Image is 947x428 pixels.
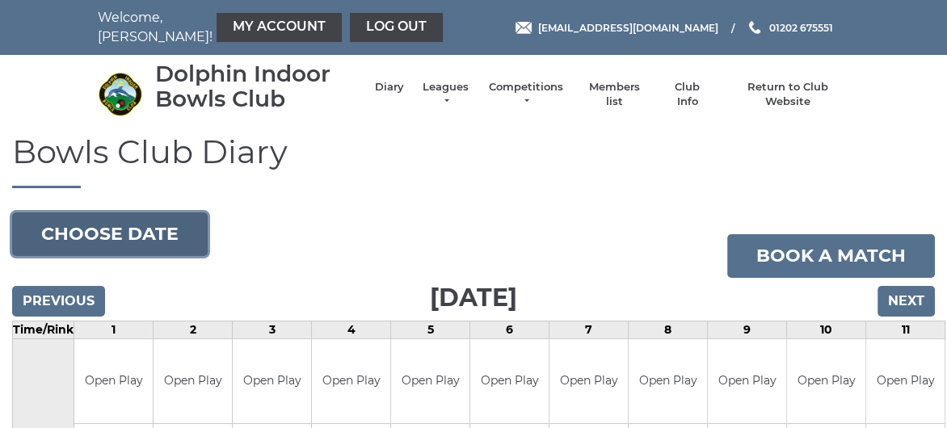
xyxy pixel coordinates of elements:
td: 2 [154,321,233,338]
td: 4 [312,321,391,338]
td: Time/Rink [13,321,74,338]
a: Return to Club Website [727,80,849,109]
a: Book a match [727,234,935,278]
a: Log out [350,13,443,42]
h1: Bowls Club Diary [12,134,935,188]
td: Open Play [708,339,786,424]
td: Open Play [787,339,865,424]
input: Next [878,286,935,317]
a: Competitions [487,80,565,109]
td: Open Play [470,339,549,424]
a: Members list [580,80,647,109]
td: 10 [787,321,866,338]
td: 1 [74,321,154,338]
a: Email [EMAIL_ADDRESS][DOMAIN_NAME] [516,20,718,36]
img: Email [516,22,532,34]
a: Diary [375,80,404,94]
td: Open Play [391,339,469,424]
button: Choose date [12,212,208,256]
td: Open Play [233,339,311,424]
td: 5 [391,321,470,338]
span: 01202 675551 [769,21,833,33]
td: Open Play [549,339,628,424]
img: Dolphin Indoor Bowls Club [98,72,142,116]
td: 9 [708,321,787,338]
td: 7 [549,321,629,338]
input: Previous [12,286,105,317]
td: Open Play [629,339,707,424]
nav: Welcome, [PERSON_NAME]! [98,8,397,47]
a: Leagues [420,80,471,109]
span: [EMAIL_ADDRESS][DOMAIN_NAME] [538,21,718,33]
img: Phone us [749,21,760,34]
td: Open Play [312,339,390,424]
td: 3 [233,321,312,338]
td: Open Play [154,339,232,424]
td: 8 [629,321,708,338]
td: 11 [866,321,945,338]
a: My Account [217,13,342,42]
td: 6 [470,321,549,338]
td: Open Play [74,339,153,424]
a: Phone us 01202 675551 [747,20,833,36]
td: Open Play [866,339,945,424]
a: Club Info [664,80,711,109]
div: Dolphin Indoor Bowls Club [155,61,359,111]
